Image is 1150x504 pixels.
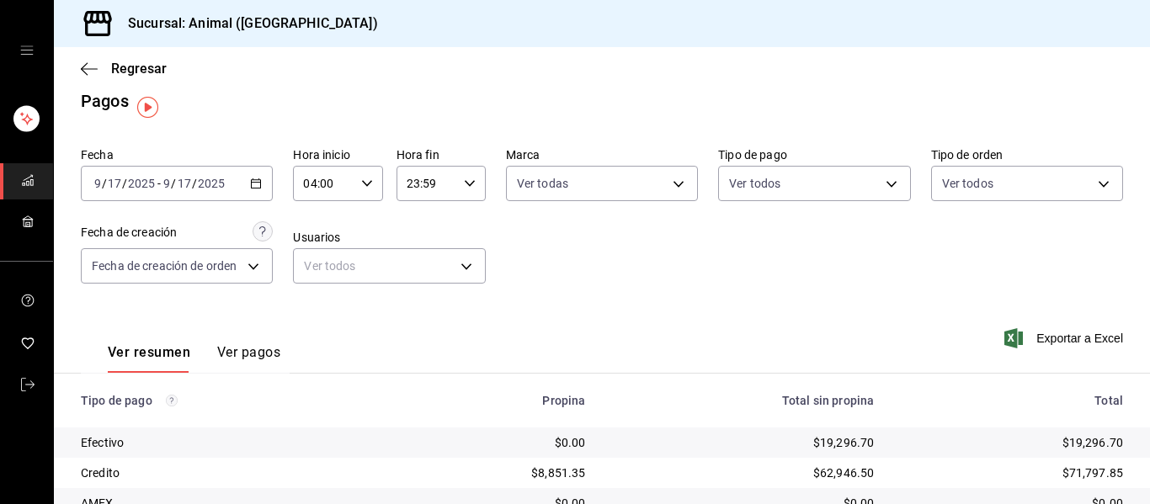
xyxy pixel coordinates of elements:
div: Total sin propina [612,394,874,407]
div: Fecha de creación [81,224,177,241]
button: Ver resumen [108,344,190,373]
div: Ver todos [293,248,485,284]
button: Ver pagos [217,344,280,373]
div: $19,296.70 [612,434,874,451]
input: -- [93,177,102,190]
h3: Sucursal: Animal ([GEOGRAPHIC_DATA]) [114,13,378,34]
input: ---- [197,177,226,190]
label: Tipo de orden [931,149,1123,161]
span: / [171,177,176,190]
label: Usuarios [293,231,485,243]
div: navigation tabs [108,344,280,373]
input: -- [107,177,122,190]
span: / [192,177,197,190]
label: Marca [506,149,698,161]
div: $0.00 [399,434,585,451]
div: $62,946.50 [612,464,874,481]
span: Ver todos [942,175,993,192]
label: Fecha [81,149,273,161]
div: Tipo de pago [81,394,372,407]
input: ---- [127,177,156,190]
button: Exportar a Excel [1008,328,1123,348]
button: Regresar [81,61,167,77]
div: Propina [399,394,585,407]
div: $19,296.70 [901,434,1123,451]
label: Tipo de pago [718,149,910,161]
span: / [102,177,107,190]
svg: Los pagos realizados con Pay y otras terminales son montos brutos. [166,395,178,406]
input: -- [162,177,171,190]
div: Pagos [81,88,129,114]
span: Ver todos [729,175,780,192]
div: $71,797.85 [901,464,1123,481]
div: Total [901,394,1123,407]
label: Hora inicio [293,149,382,161]
div: Credito [81,464,372,481]
label: Hora fin [397,149,486,161]
input: -- [177,177,192,190]
span: / [122,177,127,190]
span: Regresar [111,61,167,77]
span: Ver todas [517,175,568,192]
button: open drawer [20,44,34,57]
img: Tooltip marker [137,97,158,118]
div: Efectivo [81,434,372,451]
span: Fecha de creación de orden [92,257,237,274]
div: $8,851.35 [399,464,585,481]
span: - [157,177,161,190]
